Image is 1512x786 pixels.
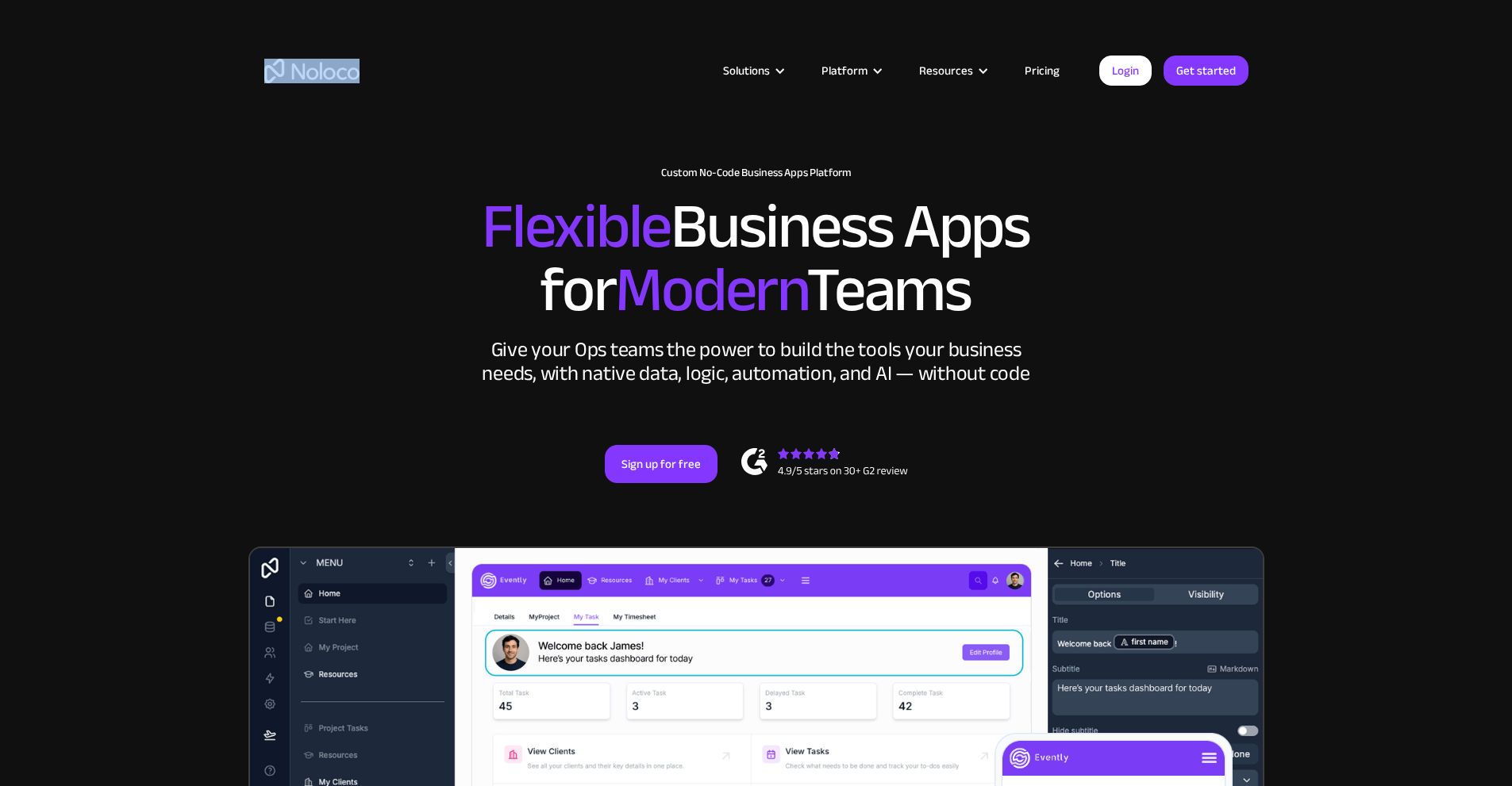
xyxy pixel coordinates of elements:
[264,167,1248,179] h1: Custom No-Code Business Apps Platform
[482,167,671,286] span: Flexible
[1005,60,1079,81] a: Pricing
[919,60,973,81] div: Resources
[1099,56,1152,86] a: Login
[802,60,899,81] div: Platform
[264,195,1248,322] h2: Business Apps for Teams
[1164,56,1248,86] a: Get started
[703,60,802,81] div: Solutions
[899,60,1005,81] div: Resources
[615,231,806,349] span: Modern
[723,60,770,81] div: Solutions
[605,445,718,483] a: Sign up for free
[479,338,1034,385] div: Give your Ops teams the power to build the tools your business needs, with native data, logic, au...
[821,60,868,81] div: Platform
[264,59,360,83] a: home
